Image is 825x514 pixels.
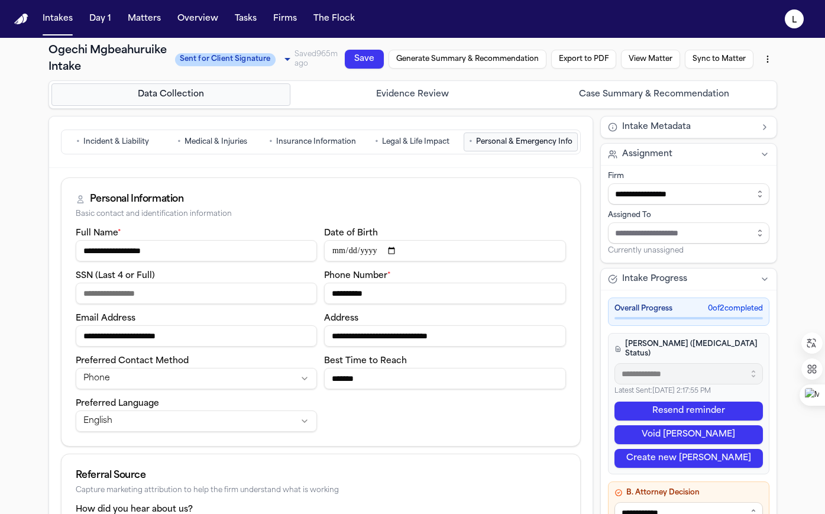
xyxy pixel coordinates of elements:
[14,14,28,25] a: Home
[175,51,295,67] div: Update intake status
[389,50,546,69] button: Generate Summary & Recommendation
[173,8,223,30] button: Overview
[601,117,777,138] button: Intake Metadata
[76,357,189,366] label: Preferred Contact Method
[345,50,384,69] button: Save
[324,229,378,238] label: Date of Birth
[469,136,473,148] span: •
[14,14,28,25] img: Finch Logo
[264,132,361,151] button: Go to Insurance Information
[382,137,449,147] span: Legal & Life Impact
[164,132,261,151] button: Go to Medical & Injuries
[76,271,155,280] label: SSN (Last 4 or Full)
[76,136,80,148] span: •
[175,53,276,66] span: Sent for Client Signature
[614,304,672,313] span: Overall Progress
[324,240,566,261] input: Date of birth
[614,387,763,397] p: Latest Sent: [DATE] 2:17:55 PM
[614,402,763,421] button: Resend reminder
[76,314,135,323] label: Email Address
[76,399,159,408] label: Preferred Language
[185,137,247,147] span: Medical & Injuries
[51,83,774,106] nav: Intake steps
[48,43,168,76] h1: Ogechi Mgbeahuruike Intake
[614,449,763,468] button: Create new [PERSON_NAME]
[708,304,763,313] span: 0 of 2 completed
[38,8,77,30] button: Intakes
[551,50,616,69] button: Export to PDF
[309,8,360,30] button: The Flock
[177,136,181,148] span: •
[76,283,318,304] input: SSN
[608,246,684,256] span: Currently unassigned
[685,50,753,69] button: Sync to Matter
[76,240,318,261] input: Full name
[324,271,391,280] label: Phone Number
[614,340,763,358] h4: [PERSON_NAME] ([MEDICAL_DATA] Status)
[324,283,566,304] input: Phone number
[375,136,378,148] span: •
[83,137,149,147] span: Incident & Liability
[76,468,566,483] div: Referral Source
[76,505,193,514] label: How did you hear about us?
[76,210,566,219] div: Basic contact and identification information
[64,132,161,151] button: Go to Incident & Liability
[608,211,769,220] div: Assigned To
[608,172,769,181] div: Firm
[269,136,273,148] span: •
[293,83,532,106] button: Go to Evidence Review step
[622,273,687,285] span: Intake Progress
[622,148,672,160] span: Assignment
[51,83,291,106] button: Go to Data Collection step
[601,144,777,165] button: Assignment
[268,8,302,30] button: Firms
[608,222,769,244] input: Assign to staff member
[622,121,691,133] span: Intake Metadata
[476,137,572,147] span: Personal & Emergency Info
[614,488,763,497] h4: B. Attorney Decision
[614,425,763,444] button: Void [PERSON_NAME]
[535,83,774,106] button: Go to Case Summary & Recommendation step
[276,137,356,147] span: Insurance Information
[324,368,566,389] input: Best time to reach
[324,314,358,323] label: Address
[792,16,797,24] text: L
[324,357,407,366] label: Best Time to Reach
[90,192,184,206] div: Personal Information
[324,325,566,347] input: Address
[76,486,566,495] div: Capture marketing attribution to help the firm understand what is working
[621,50,680,69] button: View Matter
[758,49,777,70] button: More actions
[601,269,777,290] button: Intake Progress
[364,132,461,151] button: Go to Legal & Life Impact
[230,8,261,30] button: Tasks
[464,132,578,151] button: Go to Personal & Emergency Info
[123,8,166,30] button: Matters
[76,229,121,238] label: Full Name
[608,183,769,205] input: Select firm
[76,325,318,347] input: Email address
[295,51,338,67] span: Saved 965m ago
[85,8,116,30] button: Day 1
